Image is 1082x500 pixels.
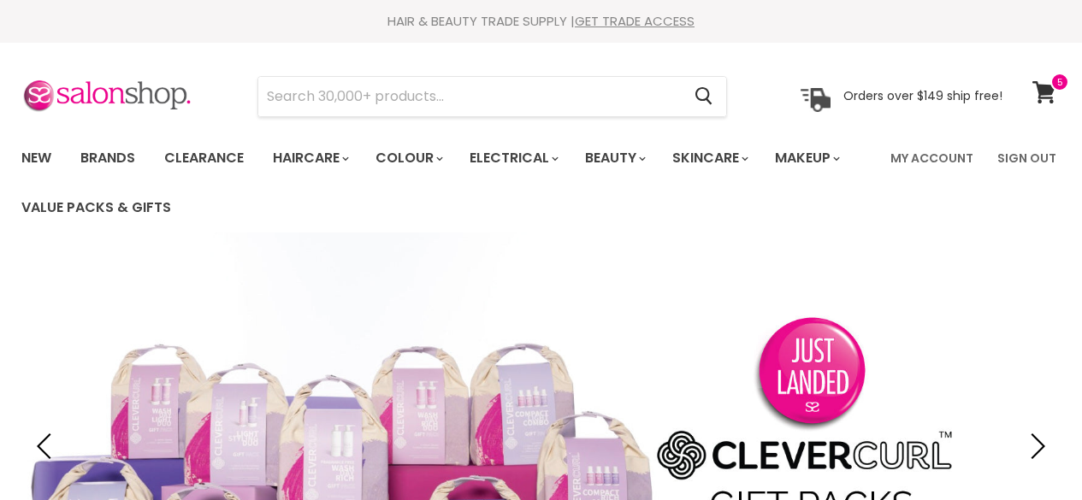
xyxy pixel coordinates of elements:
p: Orders over $149 ship free! [843,88,1002,103]
ul: Main menu [9,133,880,232]
button: Search [681,77,726,116]
a: My Account [880,140,984,176]
a: Brands [68,140,148,176]
a: Electrical [457,140,569,176]
a: Haircare [260,140,359,176]
a: Beauty [572,140,656,176]
input: Search [258,77,681,116]
a: Sign Out [987,140,1067,176]
a: New [9,140,64,176]
a: Skincare [659,140,759,176]
form: Product [257,76,727,117]
a: Makeup [762,140,850,176]
a: Clearance [151,140,257,176]
a: Colour [363,140,453,176]
a: Value Packs & Gifts [9,190,184,226]
button: Previous [30,429,64,463]
a: GET TRADE ACCESS [575,12,695,30]
button: Next [1018,429,1052,463]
